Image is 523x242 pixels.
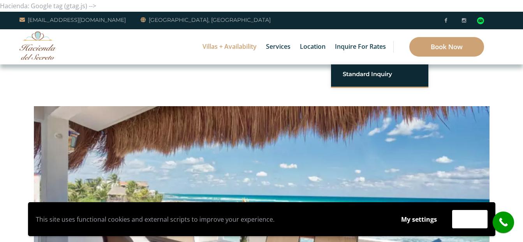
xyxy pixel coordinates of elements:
[477,17,484,24] div: Read traveler reviews on Tripadvisor
[296,29,329,64] a: Location
[141,15,271,25] a: [GEOGRAPHIC_DATA], [GEOGRAPHIC_DATA]
[452,210,488,228] button: Accept
[343,67,417,81] a: Standard Inquiry
[495,214,512,231] i: call
[477,17,484,24] img: Tripadvisor_logomark.svg
[36,214,386,225] p: This site uses functional cookies and external scripts to improve your experience.
[493,212,514,233] a: call
[394,210,444,228] button: My settings
[331,29,390,64] a: Inquire for Rates
[409,37,484,57] a: Book Now
[19,31,56,60] img: Awesome Logo
[19,15,126,25] a: [EMAIL_ADDRESS][DOMAIN_NAME]
[199,29,261,64] a: Villas + Availability
[262,29,294,64] a: Services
